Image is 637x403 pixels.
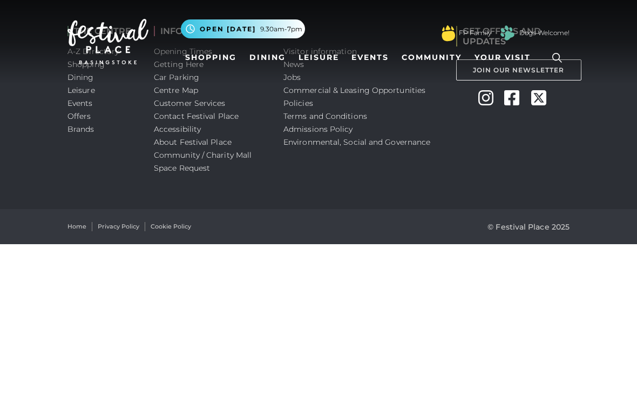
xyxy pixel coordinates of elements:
a: Policies [283,98,313,108]
a: Dogs Welcome! [519,28,570,38]
a: Privacy Policy [98,222,139,231]
a: Home [67,222,86,231]
a: Admissions Policy [283,124,353,134]
a: Your Visit [470,48,540,68]
a: Dining [245,48,290,68]
a: Brands [67,124,94,134]
a: About Festival Place [154,137,232,147]
a: Customer Services [154,98,226,108]
span: 9.30am-7pm [260,24,302,34]
p: © Festival Place 2025 [487,220,570,233]
span: Your Visit [475,52,531,63]
a: Events [67,98,93,108]
a: Leisure [67,85,95,95]
a: Events [347,48,393,68]
a: Shopping [181,48,241,68]
a: Centre Map [154,85,198,95]
a: Commercial & Leasing Opportunities [283,85,425,95]
a: Leisure [294,48,343,68]
a: Community [397,48,466,68]
a: FP Family [459,28,491,38]
img: Festival Place Logo [67,19,148,64]
a: Cookie Policy [151,222,191,231]
button: Open [DATE] 9.30am-7pm [181,19,305,38]
a: Contact Festival Place [154,111,239,121]
a: Offers [67,111,91,121]
a: Community / Charity Mall Space Request [154,150,252,173]
a: Terms and Conditions [283,111,367,121]
span: Open [DATE] [200,24,256,34]
a: Accessibility [154,124,201,134]
a: Environmental, Social and Governance [283,137,430,147]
